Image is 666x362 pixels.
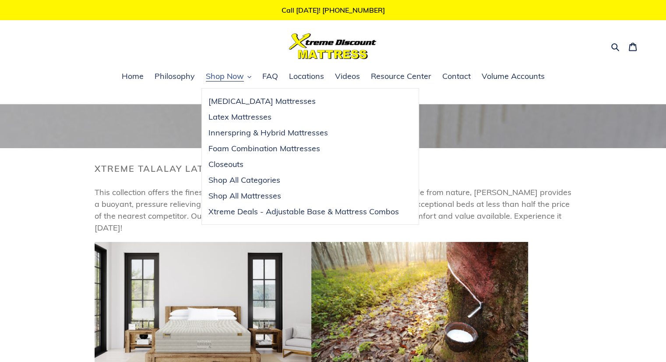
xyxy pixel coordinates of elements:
[208,143,320,154] span: Foam Combination Mattresses
[202,204,405,220] a: Xtreme Deals - Adjustable Base & Mattress Combos
[366,70,436,83] a: Resource Center
[285,70,328,83] a: Locations
[477,70,549,83] a: Volume Accounts
[289,33,377,59] img: Xtreme Discount Mattress
[202,172,405,188] a: Shop All Categories
[438,70,475,83] a: Contact
[202,125,405,141] a: Innerspring & Hybrid Mattresses
[95,163,572,174] h2: Xtreme Talalay Latex Collection
[117,70,148,83] a: Home
[202,109,405,125] a: Latex Mattresses
[206,71,244,82] span: Shop Now
[208,159,243,170] span: Closeouts
[122,71,144,82] span: Home
[371,71,431,82] span: Resource Center
[202,93,405,109] a: [MEDICAL_DATA] Mattresses
[208,191,281,201] span: Shop All Mattresses
[150,70,199,83] a: Philosophy
[208,128,328,138] span: Innerspring & Hybrid Mattresses
[202,156,405,172] a: Closeouts
[202,188,405,204] a: Shop All Mattresses
[208,175,280,185] span: Shop All Categories
[335,71,360,82] span: Videos
[208,206,399,217] span: Xtreme Deals - Adjustable Base & Mattress Combos
[442,71,471,82] span: Contact
[262,71,278,82] span: FAQ
[258,70,282,83] a: FAQ
[331,70,364,83] a: Videos
[208,112,271,122] span: Latex Mattresses
[201,70,256,83] button: Shop Now
[289,71,324,82] span: Locations
[482,71,545,82] span: Volume Accounts
[208,96,316,106] span: [MEDICAL_DATA] Mattresses
[202,141,405,156] a: Foam Combination Mattresses
[95,186,572,234] p: This collection offers the finest quality talalay latex mattresses at unbeatable prices. Made fro...
[155,71,195,82] span: Philosophy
